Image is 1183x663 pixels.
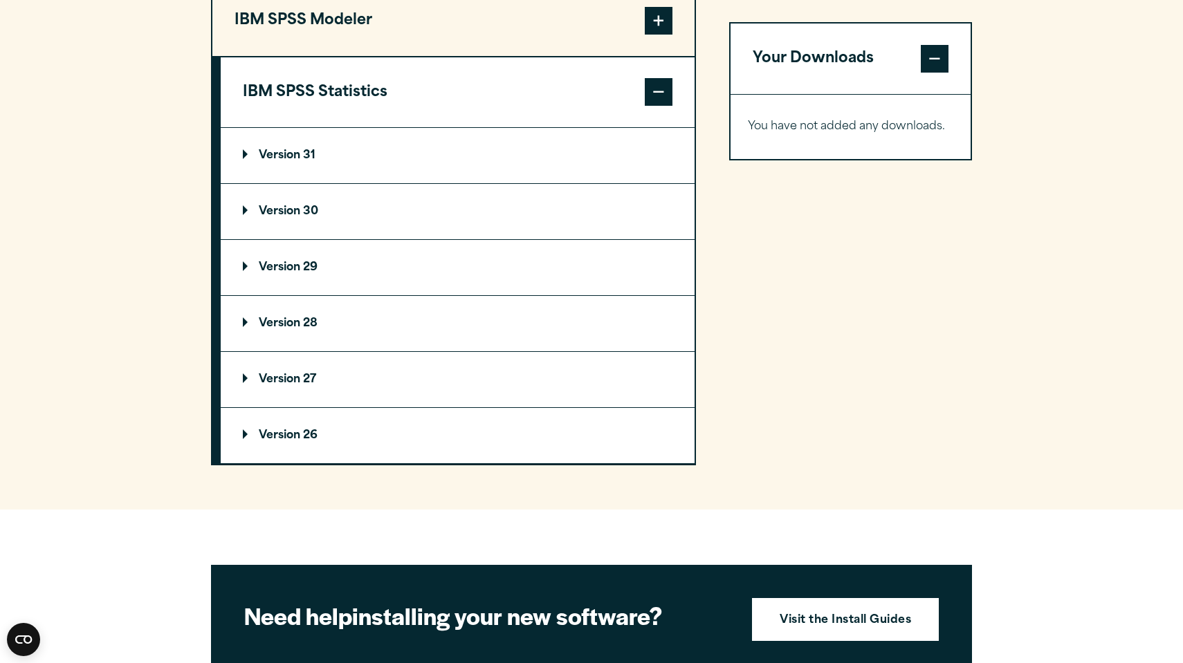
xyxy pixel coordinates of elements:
[244,600,728,631] h2: installing your new software?
[243,430,318,441] p: Version 26
[221,128,695,183] summary: Version 31
[7,623,40,656] button: Open CMP widget
[221,184,695,239] summary: Version 30
[221,296,695,351] summary: Version 28
[221,57,695,128] button: IBM SPSS Statistics
[243,150,315,161] p: Version 31
[731,24,971,94] button: Your Downloads
[243,262,318,273] p: Version 29
[244,599,352,632] strong: Need help
[748,117,953,137] p: You have not added any downloads.
[243,206,318,217] p: Version 30
[752,598,939,641] a: Visit the Install Guides
[221,240,695,295] summary: Version 29
[221,127,695,464] div: IBM SPSS Statistics
[243,318,318,329] p: Version 28
[780,612,911,630] strong: Visit the Install Guides
[243,374,316,385] p: Version 27
[221,408,695,463] summary: Version 26
[731,94,971,159] div: Your Downloads
[221,352,695,407] summary: Version 27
